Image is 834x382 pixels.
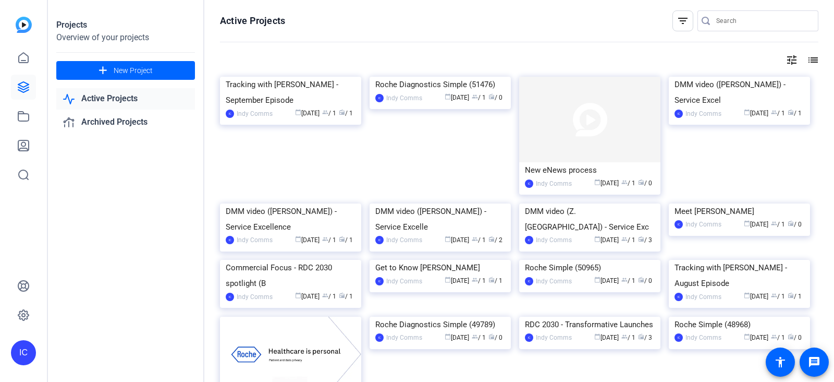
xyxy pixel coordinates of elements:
div: Projects [56,19,195,31]
span: group [621,236,628,242]
span: [DATE] [594,334,619,341]
div: Roche Diagnostics Simple (51476) [375,77,505,92]
div: Indy Comms [386,93,422,103]
span: group [322,109,328,115]
span: radio [788,220,794,226]
div: Roche Diagnostics Simple (49789) [375,317,505,332]
div: IC [375,333,384,342]
span: radio [788,292,794,299]
span: / 0 [488,94,502,101]
div: New eNews process [525,162,655,178]
span: [DATE] [744,110,768,117]
div: Get to Know [PERSON_NAME] [375,260,505,276]
div: RDC 2030 - Transformative Launches [525,317,655,332]
span: / 1 [472,334,486,341]
span: radio [488,277,495,283]
span: radio [788,109,794,115]
span: calendar_today [295,292,301,299]
span: group [472,236,478,242]
span: / 1 [788,110,802,117]
span: calendar_today [594,236,600,242]
span: / 0 [788,221,802,228]
div: IC [226,236,234,244]
div: IC [11,340,36,365]
span: / 1 [771,334,785,341]
span: group [621,277,628,283]
div: IC [525,333,533,342]
span: group [771,333,777,340]
span: radio [339,292,345,299]
mat-icon: message [808,356,820,368]
div: Indy Comms [237,235,273,245]
div: Meet [PERSON_NAME] [674,204,804,219]
div: Indy Comms [536,235,572,245]
div: IC [226,110,234,118]
div: Indy Comms [685,219,721,230]
span: / 1 [788,293,802,300]
span: [DATE] [445,236,469,244]
span: calendar_today [744,109,750,115]
div: IC [375,277,384,285]
img: blue-gradient.svg [16,17,32,33]
span: / 1 [472,94,486,101]
span: calendar_today [445,236,451,242]
span: / 1 [339,110,353,117]
span: radio [638,236,644,242]
span: [DATE] [744,221,768,228]
span: / 1 [621,180,635,187]
div: Indy Comms [237,292,273,302]
span: / 1 [621,236,635,244]
div: IC [525,236,533,244]
span: / 1 [322,293,336,300]
span: group [771,292,777,299]
div: Indy Comms [237,109,273,119]
span: calendar_today [445,277,451,283]
div: Indy Comms [386,332,422,343]
span: / 0 [638,180,652,187]
span: group [472,277,478,283]
span: group [322,236,328,242]
span: [DATE] [295,293,320,300]
div: Tracking with [PERSON_NAME] - September Episode [226,77,355,108]
mat-icon: tune [786,54,798,66]
div: IC [375,236,384,244]
span: / 0 [788,334,802,341]
span: group [621,333,628,340]
span: [DATE] [295,236,320,244]
span: [DATE] [445,94,469,101]
div: Indy Comms [536,276,572,286]
h1: Active Projects [220,15,285,27]
span: / 1 [322,110,336,117]
div: Indy Comms [536,332,572,343]
div: Indy Comms [386,276,422,286]
div: DMM video ([PERSON_NAME]) - Service Excellence [226,204,355,235]
span: radio [488,236,495,242]
div: Indy Comms [386,235,422,245]
span: / 1 [771,110,785,117]
div: Tracking with [PERSON_NAME] - August Episode [674,260,804,291]
span: radio [638,277,644,283]
span: [DATE] [445,334,469,341]
span: / 1 [488,277,502,284]
span: calendar_today [295,236,301,242]
span: radio [339,109,345,115]
span: group [621,179,628,185]
mat-icon: list [806,54,818,66]
span: group [771,109,777,115]
span: calendar_today [744,220,750,226]
span: [DATE] [744,334,768,341]
div: Overview of your projects [56,31,195,44]
span: / 1 [339,293,353,300]
div: Roche Simple (48968) [674,317,804,332]
span: calendar_today [594,277,600,283]
span: calendar_today [594,179,600,185]
span: / 2 [488,236,502,244]
div: IC [674,110,683,118]
a: Active Projects [56,88,195,110]
span: radio [638,179,644,185]
div: DMM video (Z. [GEOGRAPHIC_DATA]) - Service Exc [525,204,655,235]
span: group [771,220,777,226]
span: radio [339,236,345,242]
span: / 0 [638,277,652,284]
span: / 1 [339,236,353,244]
